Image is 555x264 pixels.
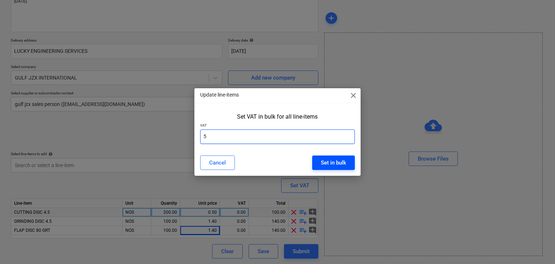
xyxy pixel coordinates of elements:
div: Set VAT in bulk for all line-items [237,113,318,120]
button: Cancel [200,156,235,170]
span: close [349,91,358,100]
div: Cancel [209,158,226,167]
input: VAT [200,129,355,144]
p: VAT [200,123,355,129]
iframe: Chat Widget [519,229,555,264]
button: Set in bulk [312,156,355,170]
p: Update line-items [200,91,239,99]
div: Set in bulk [321,158,346,167]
